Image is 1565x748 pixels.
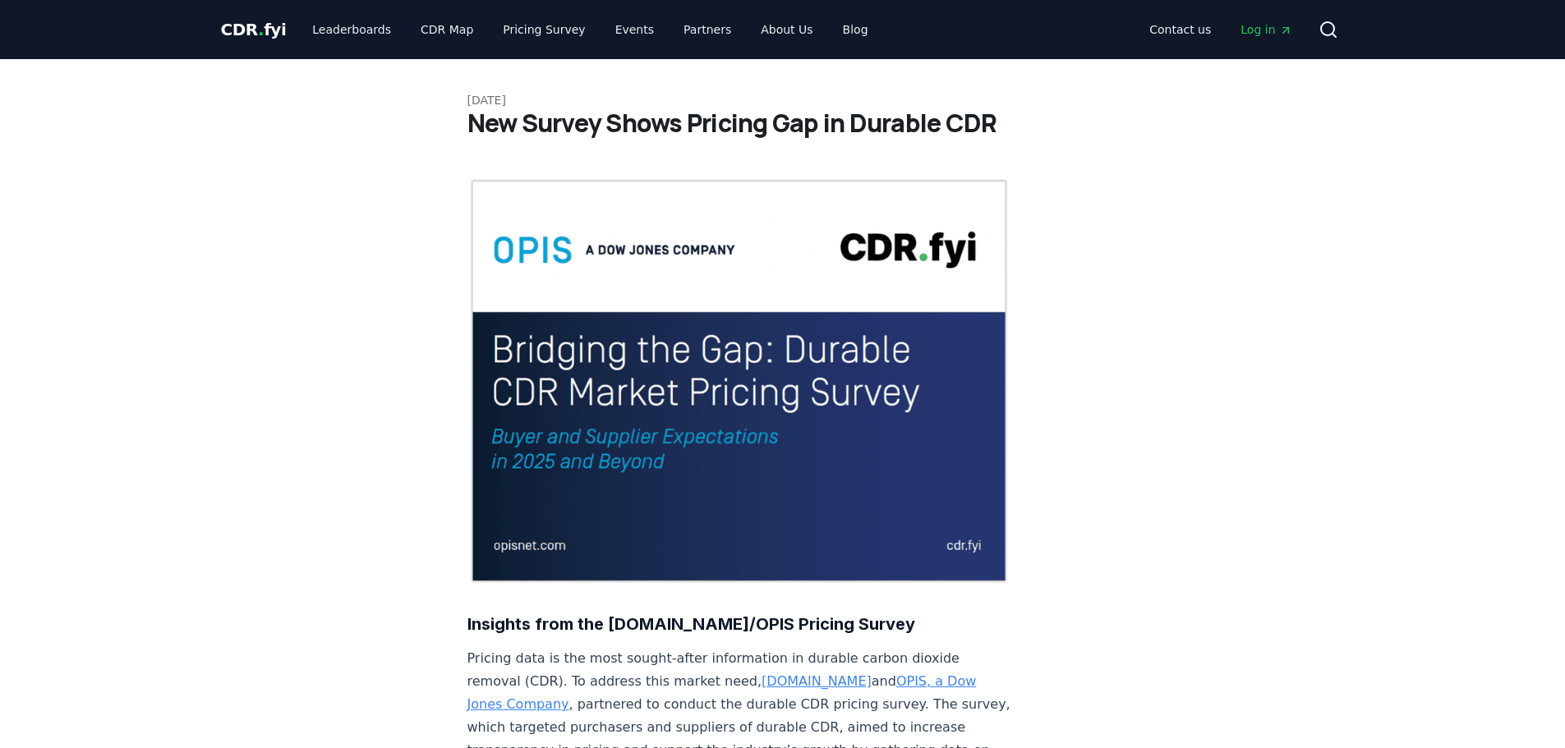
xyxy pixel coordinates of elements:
[1240,21,1291,38] span: Log in
[299,15,881,44] nav: Main
[748,15,826,44] a: About Us
[467,177,1011,585] img: blog post image
[221,18,287,41] a: CDR.fyi
[407,15,486,44] a: CDR Map
[830,15,881,44] a: Blog
[299,15,404,44] a: Leaderboards
[467,108,1098,138] h1: New Survey Shows Pricing Gap in Durable CDR
[1136,15,1305,44] nav: Main
[221,20,287,39] span: CDR fyi
[762,673,872,689] a: [DOMAIN_NAME]
[1227,15,1305,44] a: Log in
[670,15,744,44] a: Partners
[1136,15,1224,44] a: Contact us
[467,92,1098,108] p: [DATE]
[258,20,264,39] span: .
[490,15,598,44] a: Pricing Survey
[467,614,915,634] strong: Insights from the [DOMAIN_NAME]/OPIS Pricing Survey
[602,15,667,44] a: Events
